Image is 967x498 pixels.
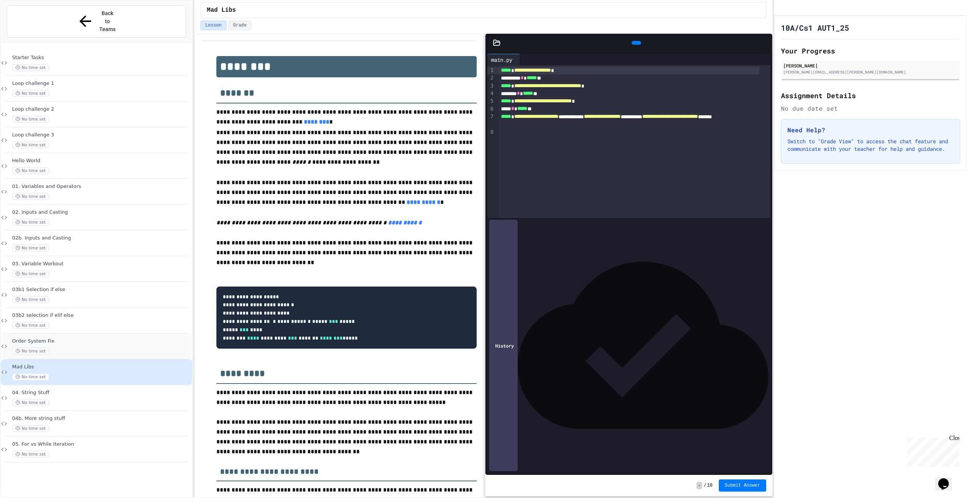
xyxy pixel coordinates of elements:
[12,261,191,267] span: 03. Variable Workout
[12,209,191,216] span: 02. Inputs and Casting
[12,116,49,123] span: No time set
[12,64,49,71] span: No time set
[200,20,227,30] button: Lesson
[228,20,252,30] button: Grade
[12,338,191,345] span: Order System Fix
[487,90,495,97] div: 4
[783,62,958,69] div: [PERSON_NAME]
[487,67,495,74] div: 1
[7,5,186,38] button: Back to Teams
[12,167,49,174] span: No time set
[489,220,518,471] div: History
[12,441,191,448] span: 05. For vs While Iteration
[12,90,49,97] span: No time set
[787,125,954,135] h3: Need Help?
[12,415,191,422] span: 04b. More string stuff
[12,193,49,200] span: No time set
[707,482,712,489] span: 10
[99,9,116,33] span: Back to Teams
[487,54,520,65] div: main.py
[12,348,49,355] span: No time set
[12,425,49,432] span: No time set
[12,106,191,113] span: Loop challenge 2
[725,482,760,489] span: Submit Answer
[12,219,49,226] span: No time set
[12,364,191,370] span: Mad Libs
[487,105,495,113] div: 6
[719,479,767,492] button: Submit Answer
[487,74,495,82] div: 2
[12,141,49,149] span: No time set
[487,56,516,64] div: main.py
[12,270,49,277] span: No time set
[12,296,49,303] span: No time set
[787,138,954,153] p: Switch to "Grade View" to access the chat feature and communicate with your teacher for help and ...
[781,90,960,101] h2: Assignment Details
[487,97,495,105] div: 5
[12,235,191,241] span: 02b. Inputs and Casting
[12,322,49,329] span: No time set
[783,69,958,75] div: [PERSON_NAME][EMAIL_ADDRESS][PERSON_NAME][DOMAIN_NAME]
[12,373,49,381] span: No time set
[781,22,849,33] h1: 10A/Cs1 AUT1_25
[935,468,959,490] iframe: chat widget
[781,45,960,56] h2: Your Progress
[12,451,49,458] span: No time set
[207,6,236,15] span: Mad Libs
[12,80,191,87] span: Loop challenge 1
[3,3,52,48] div: Chat with us now!Close
[487,113,495,128] div: 7
[12,55,191,61] span: Starter Tasks
[12,158,191,164] span: Hello World
[696,482,702,489] span: -
[12,244,49,252] span: No time set
[12,183,191,190] span: 01. Variables and Operators
[12,399,49,406] span: No time set
[904,435,959,467] iframe: chat widget
[12,132,191,138] span: Loop challenge 3
[12,390,191,396] span: 04. String Stuff
[704,482,706,489] span: /
[487,128,495,136] div: 8
[781,104,960,113] div: No due date set
[487,82,495,90] div: 3
[12,312,191,319] span: 03b2 selection if elif else
[12,287,191,293] span: 03b1 Selection if else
